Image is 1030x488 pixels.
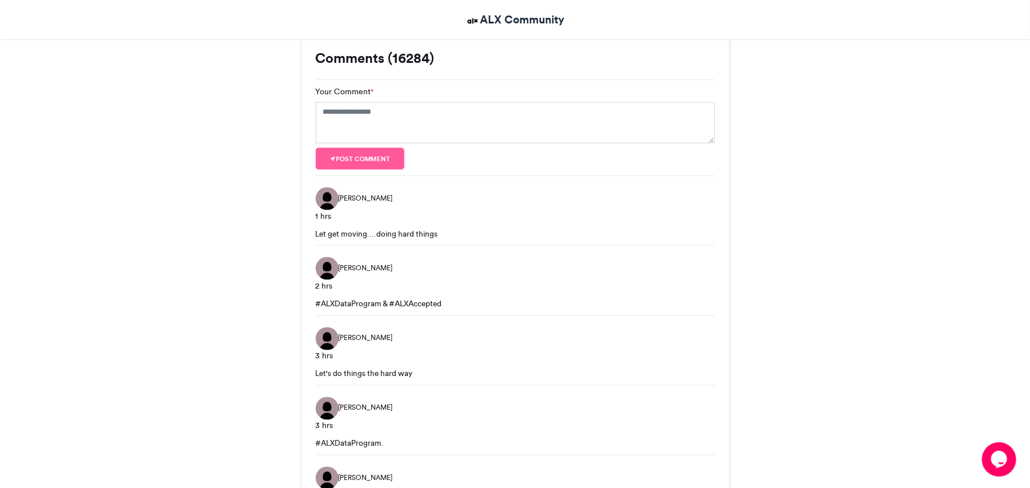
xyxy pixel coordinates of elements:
[316,210,715,222] div: 1 hrs
[316,280,715,292] div: 2 hrs
[316,51,715,65] h3: Comments (16284)
[982,442,1019,477] iframe: chat widget
[316,187,339,210] img: Maimuna
[316,298,715,309] div: #ALXDataProgram & #ALXAccepted
[316,86,374,98] label: Your Comment
[339,403,393,413] span: [PERSON_NAME]
[316,327,339,350] img: Anita
[316,397,339,420] img: Godwin
[316,350,715,362] div: 3 hrs
[466,11,564,28] a: ALX Community
[339,263,393,273] span: [PERSON_NAME]
[316,368,715,379] div: Let's do things the hard way
[316,438,715,449] div: #ALXDataProgram.
[339,473,393,483] span: [PERSON_NAME]
[316,228,715,239] div: Let get moving....doing hard things
[316,148,405,170] button: Post comment
[316,420,715,432] div: 3 hrs
[339,193,393,203] span: [PERSON_NAME]
[466,14,480,28] img: ALX Community
[339,333,393,343] span: [PERSON_NAME]
[316,257,339,280] img: Ermias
